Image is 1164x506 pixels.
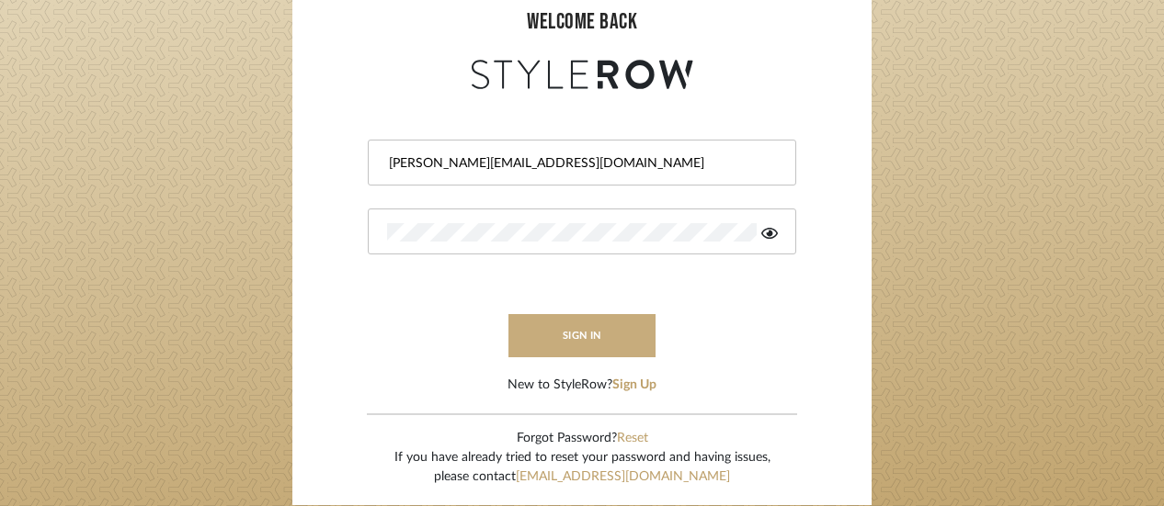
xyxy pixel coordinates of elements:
[508,376,656,395] div: New to StyleRow?
[394,429,770,448] div: Forgot Password?
[516,470,730,483] a: [EMAIL_ADDRESS][DOMAIN_NAME]
[508,314,656,357] button: sign in
[387,154,772,173] input: Email Address
[617,429,648,448] button: Reset
[394,448,770,487] div: If you have already tried to reset your password and having issues, please contact
[612,376,656,395] button: Sign Up
[311,6,853,39] div: welcome back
